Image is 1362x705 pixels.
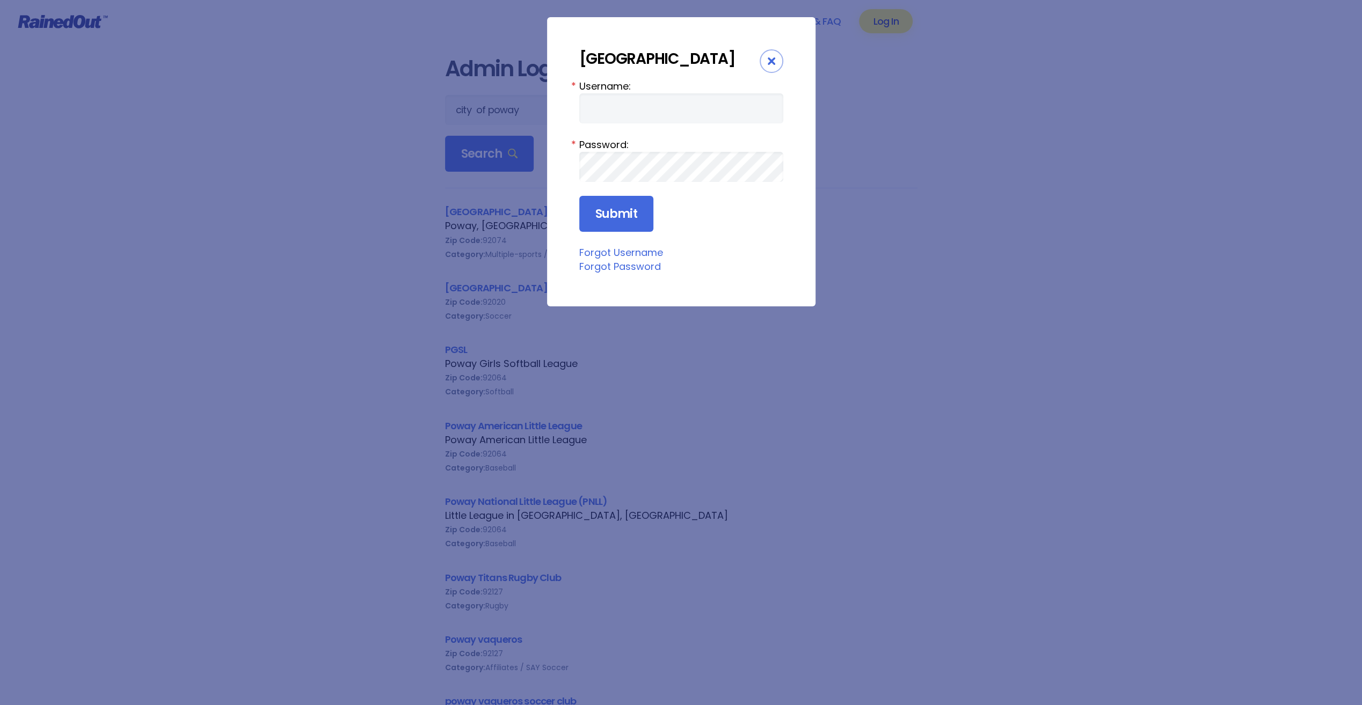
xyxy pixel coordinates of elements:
label: Username: [579,79,783,93]
div: [GEOGRAPHIC_DATA] [579,49,760,68]
a: Forgot Username [579,246,663,259]
div: Close [760,49,783,73]
label: Password: [579,137,783,152]
input: Submit [579,196,653,232]
a: Forgot Password [579,260,661,273]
